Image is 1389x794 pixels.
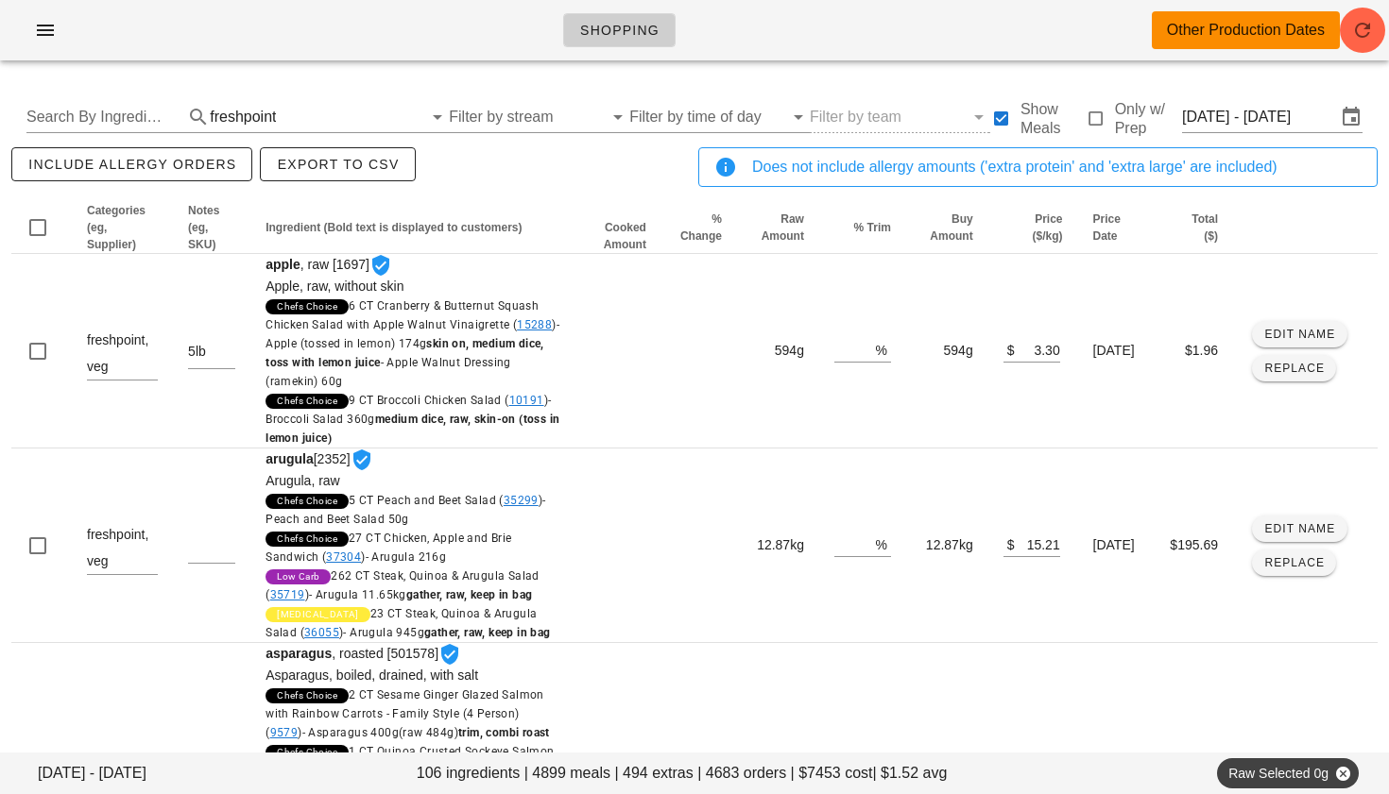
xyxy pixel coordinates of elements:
[277,688,337,703] span: Chefs Choice
[988,202,1078,254] th: Price ($/kg): Not sorted. Activate to sort ascending.
[210,102,449,132] div: freshpoint
[270,726,299,739] a: 9579
[1252,515,1347,542] button: Edit Name
[424,626,551,639] strong: gather, raw, keep in bag
[277,494,337,509] span: Chefs Choice
[406,588,533,601] strong: gather, raw, keep in bag
[737,202,819,254] th: Raw Amount: Not sorted. Activate to sort ascending.
[302,726,550,739] span: - Asparagus 400g
[1263,328,1335,341] span: Edit Name
[326,550,361,564] a: 37304
[1185,343,1218,358] span: $1.96
[277,532,337,547] span: Chefs Choice
[266,667,478,683] span: Asparagus, boiled, drained, with salt
[304,626,339,639] a: 36055
[266,221,522,234] span: Ingredient (Bold text is displayed to customers)
[266,451,314,466] strong: arugula
[260,147,415,181] button: Export to CSV
[579,23,660,38] span: Shopping
[906,448,988,643] td: 12.87kg
[266,299,559,388] span: 6 CT Cranberry & Butternut Squash Chicken Salad with Apple Walnut Vinaigrette ( )
[266,451,561,642] span: [2352]
[509,394,544,407] a: 10191
[737,448,819,643] td: 12.87kg
[277,607,359,622] span: [MEDICAL_DATA]
[1020,100,1085,138] label: Show Meals
[563,13,676,47] a: Shopping
[577,202,661,254] th: Cooked Amount: Not sorted. Activate to sort ascending.
[737,254,819,448] td: 594g
[1334,765,1351,782] button: Close
[872,762,947,785] span: | $1.52 avg
[762,212,804,243] span: Raw Amount
[854,221,891,234] span: % Trim
[188,204,219,251] span: Notes (eg, SKU)
[277,394,337,409] span: Chefs Choice
[1078,448,1154,643] td: [DATE]
[906,202,988,254] th: Buy Amount: Not sorted. Activate to sort ascending.
[277,299,337,314] span: Chefs Choice
[266,394,559,445] span: - Broccoli Salad 360g
[604,221,646,251] span: Cooked Amount
[250,202,576,254] th: Ingredient (Bold text is displayed to customers): Not sorted. Activate to sort ascending.
[1263,556,1325,569] span: Replace
[1033,212,1063,243] span: Price ($/kg)
[752,156,1362,178] div: Does not include allergy amounts ('extra protein' and 'extra large' are included)
[266,318,559,369] span: - Apple (tossed in lemon) 174g
[266,494,545,526] span: - Peach and Beet Salad 50g
[266,257,300,272] strong: apple
[1170,537,1218,552] span: $195.69
[1115,100,1182,138] label: Only w/ Prep
[1263,522,1335,535] span: Edit Name
[270,588,305,601] a: 35719
[266,532,511,564] span: 27 CT Chicken, Apple and Brie Sandwich ( )
[1003,337,1015,362] div: $
[876,337,891,362] div: %
[266,279,403,294] span: Apple, raw, without skin
[266,646,332,661] strong: asparagus
[819,202,906,254] th: % Trim: Not sorted. Activate to sort ascending.
[449,102,629,132] div: Filter by stream
[27,157,236,172] span: include allergy orders
[1252,355,1336,381] button: Replace
[366,550,447,564] span: - Arugula 216g
[266,494,545,526] span: 5 CT Peach and Beet Salad ( )
[266,607,550,639] span: 23 CT Steak, Quinoa & Arugula Salad ( )
[1003,532,1015,556] div: $
[876,532,891,556] div: %
[517,318,552,331] a: 15288
[680,212,722,243] span: % Change
[1192,212,1218,243] span: Total ($)
[309,588,532,601] span: - Arugula 11.65kg
[1078,254,1154,448] td: [DATE]
[277,569,319,584] span: Low Carb
[1167,19,1325,42] div: Other Production Dates
[1078,202,1154,254] th: Price Date: Not sorted. Activate to sort ascending.
[266,688,550,739] span: 2 CT Sesame Ginger Glazed Salmon with Rainbow Carrots - Family Style (4 Person) ( )
[1154,202,1233,254] th: Total ($): Not sorted. Activate to sort ascending.
[343,626,550,639] span: - Arugula 945g
[1228,758,1347,788] span: Raw Selected 0g
[504,494,539,507] a: 35299
[173,202,250,254] th: Notes (eg, SKU): Not sorted. Activate to sort ascending.
[277,745,337,760] span: Chefs Choice
[458,726,550,739] strong: trim, combi roast
[266,413,559,445] strong: medium dice, raw, skin-on (toss in lemon juice)
[661,202,737,254] th: % Change: Not sorted. Activate to sort ascending.
[266,356,511,388] span: - Apple Walnut Dressing (ramekin) 60g
[11,147,252,181] button: include allergy orders
[399,726,458,739] span: (raw 484g)
[266,394,559,445] span: 9 CT Broccoli Chicken Salad ( )
[87,204,146,251] span: Categories (eg, Supplier)
[1263,362,1325,375] span: Replace
[276,157,399,172] span: Export to CSV
[266,257,561,448] span: , raw [1697]
[1252,549,1336,576] button: Replace
[1252,321,1347,347] button: Edit Name
[1093,212,1121,243] span: Price Date
[210,109,276,126] div: freshpoint
[266,569,540,601] span: 262 CT Steak, Quinoa & Arugula Salad ( )
[72,202,173,254] th: Categories (eg, Supplier): Not sorted. Activate to sort ascending.
[930,212,972,243] span: Buy Amount
[266,473,340,488] span: Arugula, raw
